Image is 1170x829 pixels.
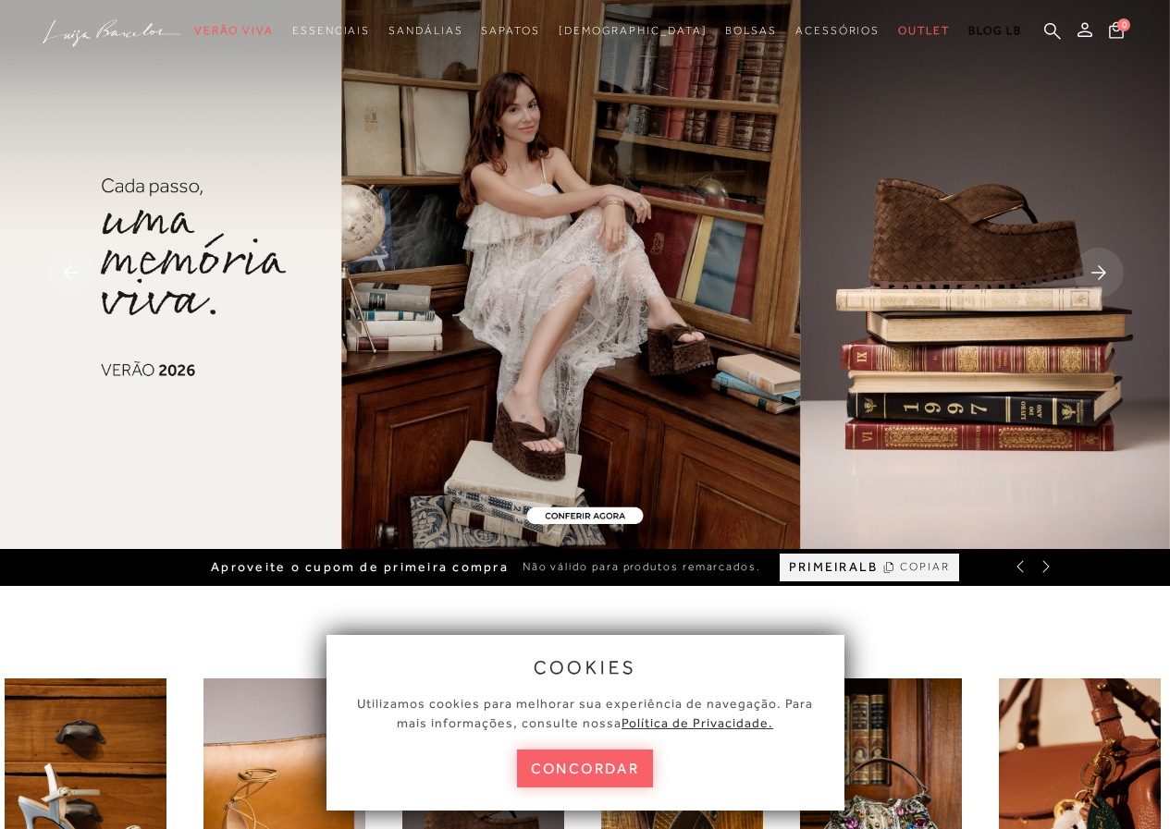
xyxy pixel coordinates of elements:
a: noSubCategoriesText [559,14,708,48]
span: cookies [534,657,637,677]
span: Sandálias [388,24,462,37]
span: Acessórios [795,24,880,37]
span: PRIMEIRALB [789,559,878,575]
a: noSubCategoriesText [898,14,950,48]
span: Verão Viva [194,24,274,37]
a: noSubCategoriesText [194,14,274,48]
a: Política de Privacidade. [622,715,773,730]
a: noSubCategoriesText [292,14,370,48]
span: COPIAR [900,558,950,576]
span: Outlet [898,24,950,37]
span: [DEMOGRAPHIC_DATA] [559,24,708,37]
a: noSubCategoriesText [481,14,539,48]
a: BLOG LB [968,14,1022,48]
a: noSubCategoriesText [388,14,462,48]
span: Essenciais [292,24,370,37]
span: Sapatos [481,24,539,37]
span: 0 [1117,18,1130,31]
span: BLOG LB [968,24,1022,37]
button: 0 [1103,20,1129,45]
span: Bolsas [725,24,777,37]
a: noSubCategoriesText [795,14,880,48]
a: noSubCategoriesText [725,14,777,48]
button: concordar [517,750,654,787]
span: Aproveite o cupom de primeira compra [211,559,509,575]
span: Não válido para produtos remarcados. [523,559,761,575]
span: Utilizamos cookies para melhorar sua experiência de navegação. Para mais informações, consulte nossa [357,696,813,730]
